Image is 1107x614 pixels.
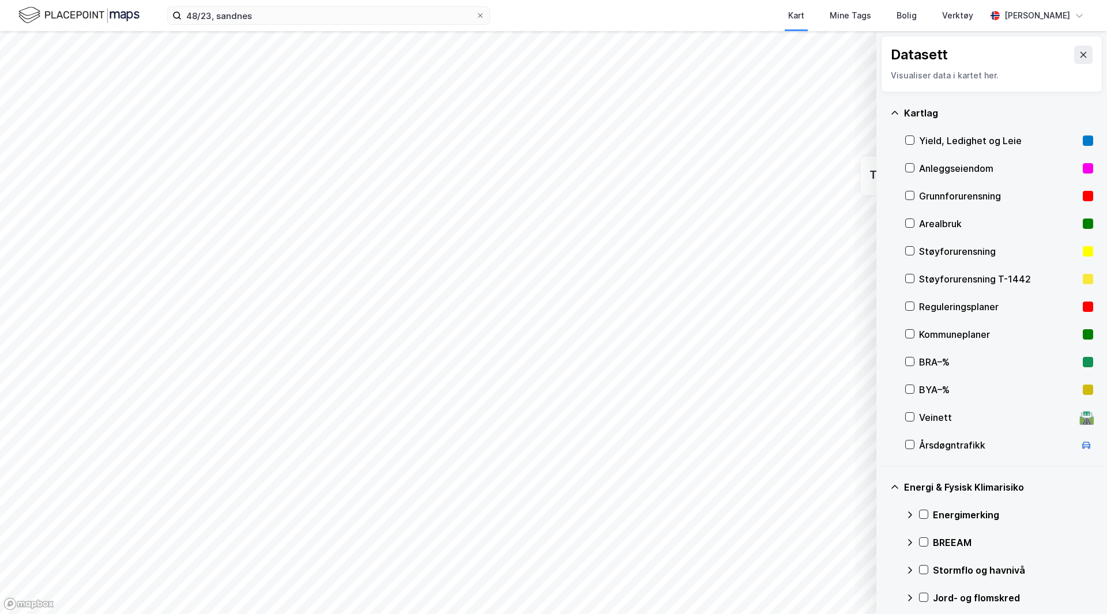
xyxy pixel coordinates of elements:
[919,327,1078,341] div: Kommuneplaner
[919,134,1078,148] div: Yield, Ledighet og Leie
[18,5,140,25] img: logo.f888ab2527a4732fd821a326f86c7f29.svg
[891,69,1093,82] div: Visualiser data i kartet her.
[1079,410,1094,425] div: 🛣️
[904,106,1093,120] div: Kartlag
[3,597,54,611] a: Mapbox homepage
[919,355,1078,369] div: BRA–%
[897,9,917,22] div: Bolig
[788,9,804,22] div: Kart
[919,189,1078,203] div: Grunnforurensning
[919,410,1075,424] div: Veinett
[869,165,897,184] div: Tags
[182,7,476,24] input: Søk på adresse, matrikkel, gårdeiere, leietakere eller personer
[919,300,1078,314] div: Reguleringsplaner
[891,46,948,64] div: Datasett
[1049,559,1107,614] div: Kontrollprogram for chat
[919,244,1078,258] div: Støyforurensning
[919,272,1078,286] div: Støyforurensning T-1442
[933,591,1093,605] div: Jord- og flomskred
[919,161,1078,175] div: Anleggseiendom
[830,9,871,22] div: Mine Tags
[904,480,1093,494] div: Energi & Fysisk Klimarisiko
[942,9,973,22] div: Verktøy
[919,383,1078,397] div: BYA–%
[1049,559,1107,614] iframe: Chat Widget
[1004,9,1070,22] div: [PERSON_NAME]
[933,536,1093,549] div: BREEAM
[933,563,1093,577] div: Stormflo og havnivå
[933,508,1093,522] div: Energimerking
[919,438,1075,452] div: Årsdøgntrafikk
[919,217,1078,231] div: Arealbruk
